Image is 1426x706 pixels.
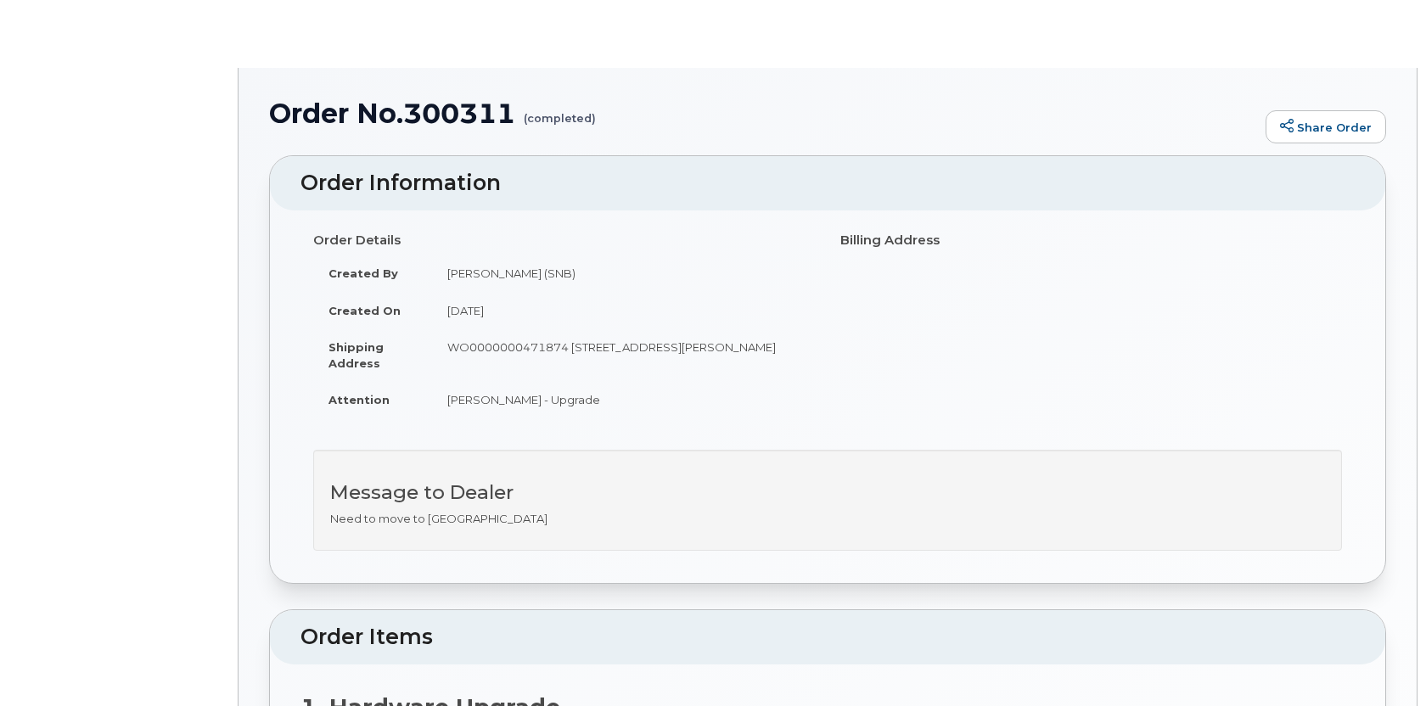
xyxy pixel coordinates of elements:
[840,233,1342,248] h4: Billing Address
[432,292,815,329] td: [DATE]
[313,233,815,248] h4: Order Details
[432,255,815,292] td: [PERSON_NAME] (SNB)
[328,393,390,406] strong: Attention
[328,340,384,370] strong: Shipping Address
[524,98,596,125] small: (completed)
[269,98,1257,128] h1: Order No.300311
[328,266,398,280] strong: Created By
[432,328,815,381] td: WO0000000471874 [STREET_ADDRESS][PERSON_NAME]
[300,625,1355,649] h2: Order Items
[300,171,1355,195] h2: Order Information
[432,381,815,418] td: [PERSON_NAME] - Upgrade
[328,304,401,317] strong: Created On
[330,511,1325,527] p: Need to move to [GEOGRAPHIC_DATA]
[1266,110,1386,144] a: Share Order
[330,482,1325,503] h3: Message to Dealer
